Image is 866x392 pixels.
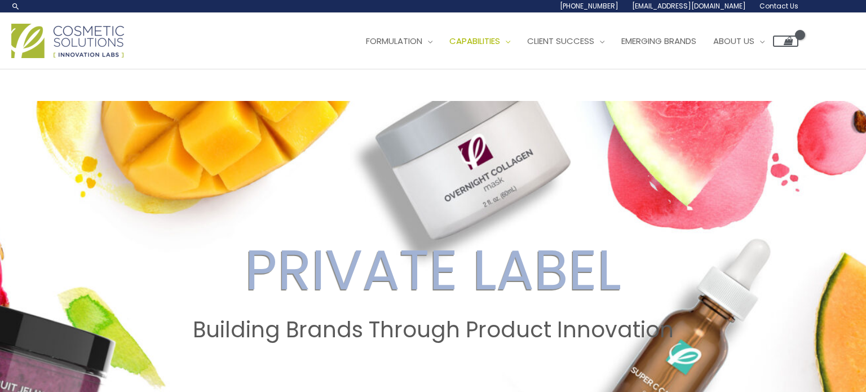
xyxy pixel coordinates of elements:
a: Capabilities [441,24,519,58]
span: About Us [713,35,754,47]
a: About Us [705,24,773,58]
span: Emerging Brands [621,35,696,47]
span: Formulation [366,35,422,47]
h2: PRIVATE LABEL [11,237,855,303]
nav: Site Navigation [349,24,798,58]
span: [PHONE_NUMBER] [560,1,618,11]
span: [EMAIL_ADDRESS][DOMAIN_NAME] [632,1,746,11]
a: Emerging Brands [613,24,705,58]
a: Formulation [357,24,441,58]
a: Client Success [519,24,613,58]
a: View Shopping Cart, empty [773,36,798,47]
span: Client Success [527,35,594,47]
h2: Building Brands Through Product Innovation [11,317,855,343]
a: Search icon link [11,2,20,11]
span: Capabilities [449,35,500,47]
span: Contact Us [759,1,798,11]
img: Cosmetic Solutions Logo [11,24,124,58]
